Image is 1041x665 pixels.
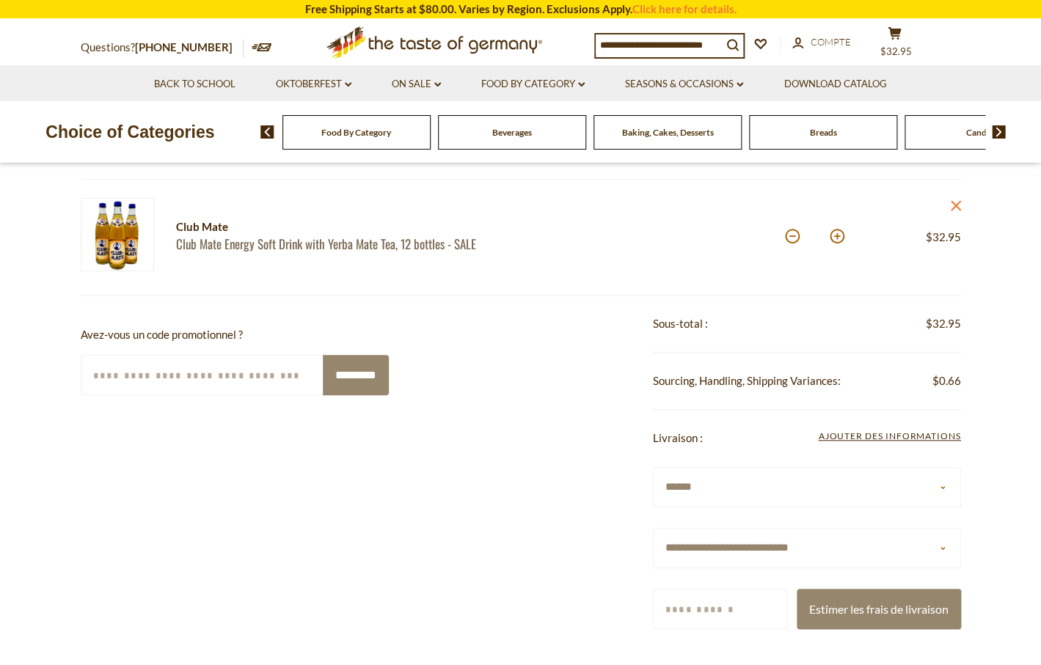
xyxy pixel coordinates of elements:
[492,127,532,138] a: Beverages
[784,76,886,92] a: Download Catalog
[81,38,244,57] p: Questions?
[621,127,713,138] a: Baking, Cakes, Desserts
[992,125,1006,139] img: next arrow
[880,45,912,57] span: $32.95
[926,315,961,333] span: $32.95
[481,76,585,92] a: Food By Category
[926,230,961,243] span: $32.95
[260,125,274,139] img: previous arrow
[818,430,960,441] span: Ajouter des informations
[176,236,495,251] a: Club Mate Energy Soft Drink with Yerba Mate Tea, 12 bottles - SALE
[135,40,233,54] a: [PHONE_NUMBER]
[321,127,391,138] a: Food By Category
[966,127,991,138] a: Candy
[81,198,154,271] img: Club Mate Energy Soft Drink with Yerba Mate Tea, 12 bottles - SALE
[809,127,836,138] a: Breads
[276,76,351,92] a: Oktoberfest
[653,431,703,444] span: Livraison :
[81,326,389,344] p: Avez-vous un code promotionnel ?
[811,36,851,48] span: Compte
[653,374,841,387] span: Sourcing, Handling, Shipping Variances:
[625,76,743,92] a: Seasons & Occasions
[792,34,851,51] a: Compte
[653,317,708,330] span: Sous-total :
[154,76,235,92] a: Back to School
[632,2,737,15] a: Click here for details.
[176,218,495,236] div: Club Mate
[797,589,961,629] button: Estimer les frais de livraison
[873,26,917,63] button: $32.95
[932,372,961,390] span: $0.66
[392,76,441,92] a: On Sale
